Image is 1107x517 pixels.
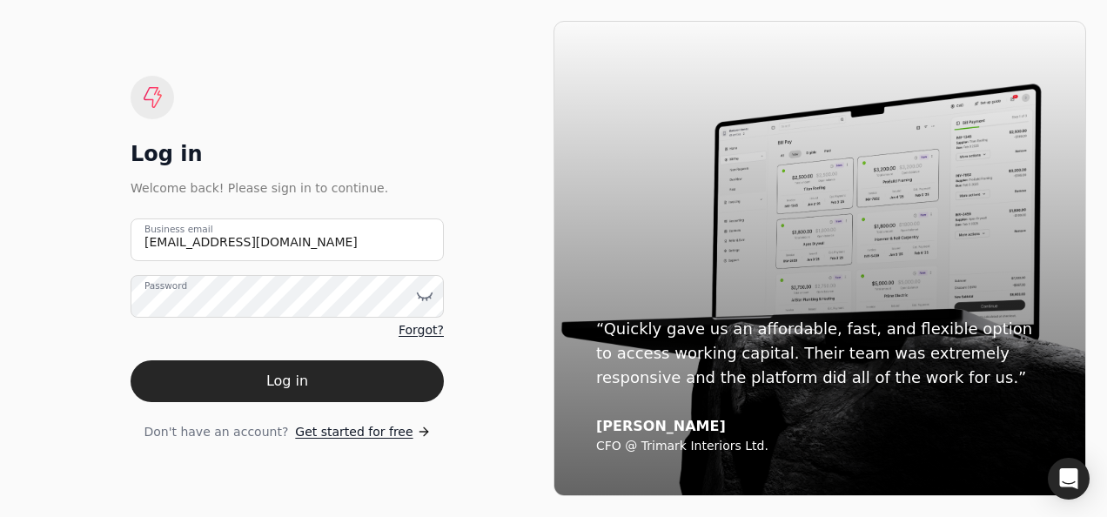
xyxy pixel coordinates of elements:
[596,418,1043,435] div: [PERSON_NAME]
[131,140,444,168] div: Log in
[1048,458,1090,500] div: Open Intercom Messenger
[131,178,444,198] div: Welcome back! Please sign in to continue.
[596,439,1043,454] div: CFO @ Trimark Interiors Ltd.
[295,423,430,441] a: Get started for free
[144,423,288,441] span: Don't have an account?
[596,317,1043,390] div: “Quickly gave us an affordable, fast, and flexible option to access working capital. Their team w...
[144,279,187,293] label: Password
[131,360,444,402] button: Log in
[399,321,444,339] a: Forgot?
[295,423,413,441] span: Get started for free
[144,223,213,237] label: Business email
